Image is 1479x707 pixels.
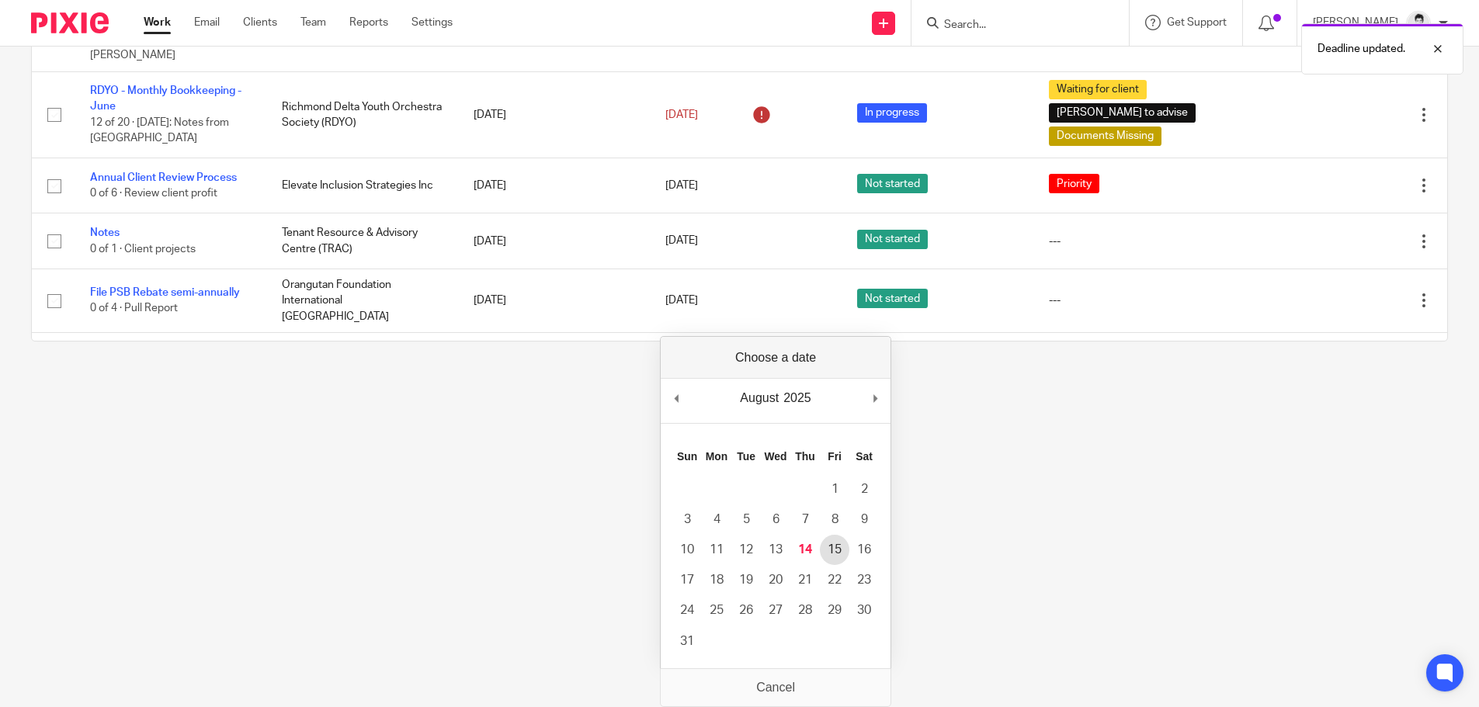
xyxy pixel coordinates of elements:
td: [DATE] [458,158,650,213]
button: 25 [702,595,731,626]
td: [DATE] [458,213,650,269]
button: 7 [790,504,820,535]
img: Pixie [31,12,109,33]
button: 20 [761,565,790,595]
button: Previous Month [668,386,684,410]
abbr: Tuesday [737,450,755,463]
a: Notes [90,227,120,238]
span: Waiting for client [1049,80,1147,99]
button: 28 [790,595,820,626]
td: The Wild Bunch Design Corp [266,332,458,387]
button: 6 [761,504,790,535]
p: Deadline updated. [1318,41,1405,57]
button: 12 [731,535,761,565]
button: 2 [849,474,879,504]
span: [PERSON_NAME] to advise [1049,103,1196,123]
a: File PSB Rebate semi-annually [90,287,240,298]
button: 13 [761,535,790,565]
td: Tenant Resource & Advisory Centre (TRAC) [266,213,458,269]
a: Team [300,15,326,30]
button: Next Month [867,386,883,410]
div: --- [1049,293,1239,308]
button: 8 [820,504,849,535]
button: 30 [849,595,879,626]
span: Not started [857,289,928,308]
button: 26 [731,595,761,626]
a: Work [144,15,171,30]
span: 0 of 6 · Review client profit [90,188,217,199]
button: 19 [731,565,761,595]
span: 11 of 17 · Notes from [PERSON_NAME] [90,34,192,61]
span: Documents Missing [1049,126,1161,146]
button: 24 [672,595,702,626]
td: [DATE] [458,332,650,387]
a: RDYO - Monthly Bookkeeping - June [90,85,241,112]
td: Orangutan Foundation International [GEOGRAPHIC_DATA] [266,269,458,332]
abbr: Thursday [795,450,814,463]
span: In progress [857,103,927,123]
button: 10 [672,535,702,565]
button: 4 [702,504,731,535]
span: [DATE] [665,295,698,306]
td: [DATE] [458,72,650,158]
div: --- [1049,234,1239,249]
button: 31 [672,626,702,657]
button: 23 [849,565,879,595]
span: Not started [857,230,928,249]
button: 27 [761,595,790,626]
td: [DATE] [458,269,650,332]
img: squarehead.jpg [1406,11,1431,36]
button: 1 [820,474,849,504]
button: 11 [702,535,731,565]
span: Priority [1049,174,1099,193]
span: Not started [857,174,928,193]
abbr: Saturday [856,450,873,463]
button: 15 [820,535,849,565]
span: [DATE] [665,109,698,120]
button: 9 [849,504,879,535]
div: August [738,386,781,410]
span: [DATE] [665,180,698,191]
button: 22 [820,565,849,595]
span: 12 of 20 · [DATE]: Notes from [GEOGRAPHIC_DATA] [90,117,229,144]
button: 29 [820,595,849,626]
button: 17 [672,565,702,595]
abbr: Wednesday [765,450,787,463]
button: 16 [849,535,879,565]
span: [DATE] [665,236,698,247]
td: Richmond Delta Youth Orchestra Society (RDYO) [266,72,458,158]
button: 18 [702,565,731,595]
button: 21 [790,565,820,595]
a: Email [194,15,220,30]
a: Reports [349,15,388,30]
button: 3 [672,504,702,535]
a: Clients [243,15,277,30]
div: 2025 [781,386,814,410]
button: 5 [731,504,761,535]
button: 14 [790,535,820,565]
abbr: Friday [828,450,842,463]
td: Elevate Inclusion Strategies Inc [266,158,458,213]
abbr: Monday [706,450,727,463]
span: 0 of 1 · Client projects [90,244,196,255]
a: Settings [411,15,453,30]
abbr: Sunday [677,450,697,463]
span: 0 of 4 · Pull Report [90,303,178,314]
a: Annual Client Review Process [90,172,237,183]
